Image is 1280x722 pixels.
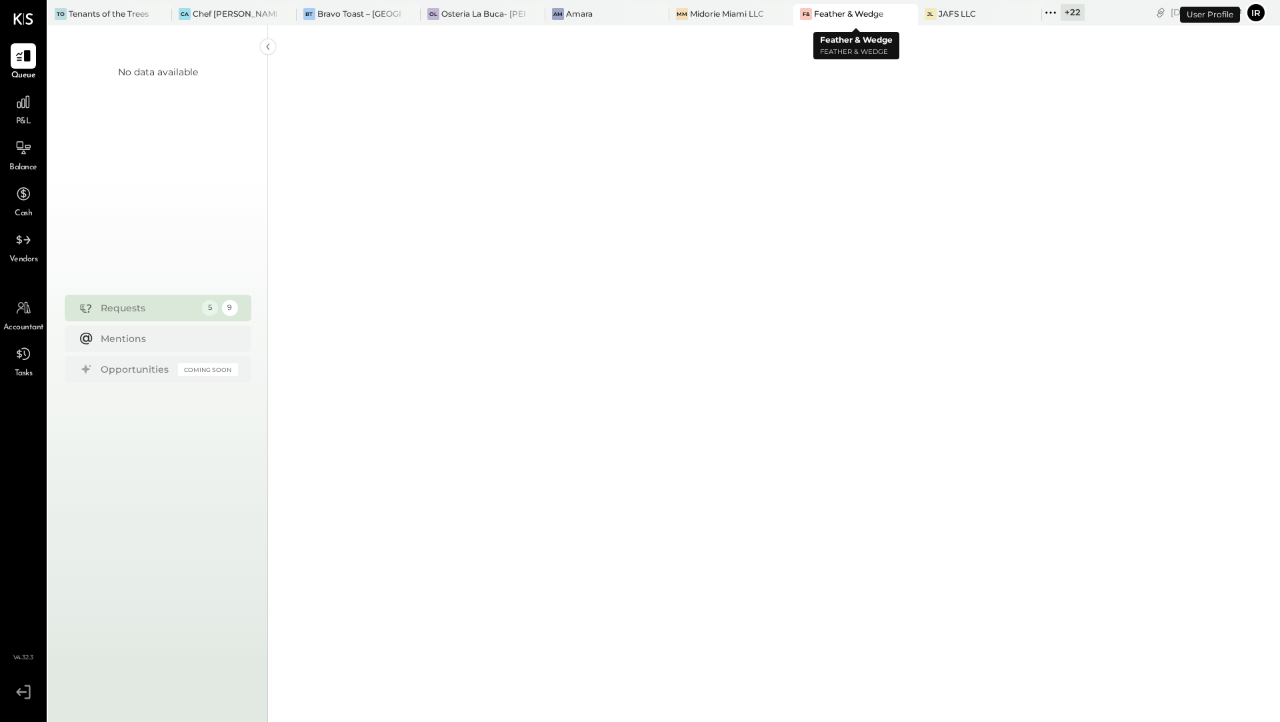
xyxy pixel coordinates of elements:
[101,363,171,376] div: Opportunities
[303,8,315,20] div: BT
[566,8,593,19] div: Amara
[202,300,218,316] div: 5
[178,363,238,376] div: Coming Soon
[676,8,688,20] div: MM
[800,8,812,20] div: F&
[552,8,564,20] div: Am
[317,8,401,19] div: Bravo Toast – [GEOGRAPHIC_DATA]
[814,8,883,19] div: Feather & Wedge
[118,65,198,79] div: No data available
[16,116,31,128] span: P&L
[1,295,46,334] a: Accountant
[1,43,46,82] a: Queue
[1,227,46,266] a: Vendors
[1171,6,1242,19] div: [DATE]
[9,254,38,266] span: Vendors
[1,89,46,128] a: P&L
[1,181,46,220] a: Cash
[11,70,36,82] span: Queue
[820,47,893,58] p: Feather & Wedge
[179,8,191,20] div: CA
[441,8,525,19] div: Osteria La Buca- [PERSON_NAME][GEOGRAPHIC_DATA]
[101,301,195,315] div: Requests
[939,8,976,19] div: JAFS LLC
[1245,2,1267,23] button: Ir
[101,332,231,345] div: Mentions
[1,341,46,380] a: Tasks
[69,8,149,19] div: Tenants of the Trees
[15,208,32,220] span: Cash
[9,162,37,174] span: Balance
[1061,4,1085,21] div: + 22
[3,322,44,334] span: Accountant
[690,8,764,19] div: Midorie Miami LLC
[1154,5,1167,19] div: copy link
[820,35,893,45] b: Feather & Wedge
[427,8,439,20] div: OL
[55,8,67,20] div: To
[193,8,276,19] div: Chef [PERSON_NAME]'s Vineyard Restaurant
[15,368,33,380] span: Tasks
[1,135,46,174] a: Balance
[222,300,238,316] div: 9
[925,8,937,20] div: JL
[1180,7,1240,23] div: User Profile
